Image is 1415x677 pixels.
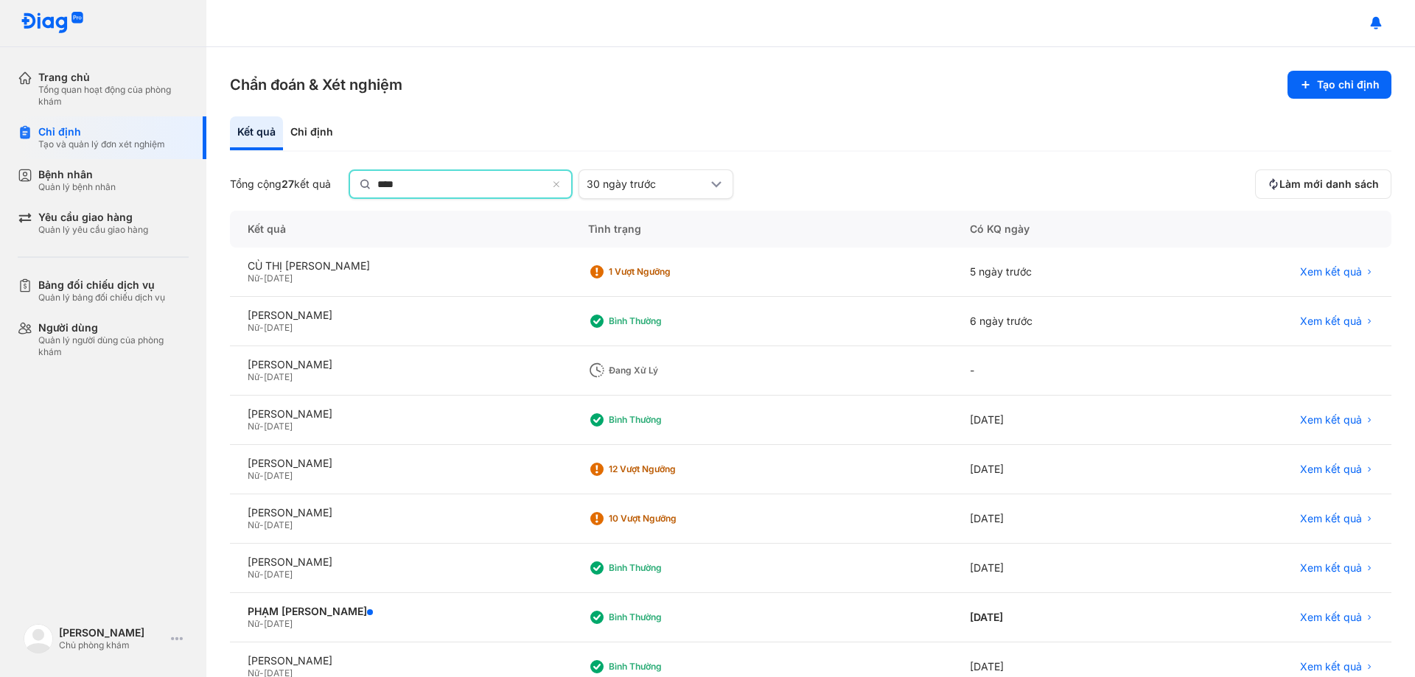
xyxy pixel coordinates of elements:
span: Xem kết quả [1300,463,1362,476]
div: Kết quả [230,116,283,150]
div: PHẠM [PERSON_NAME] [248,605,553,618]
span: - [259,421,264,432]
span: - [259,569,264,580]
div: Tạo và quản lý đơn xét nghiệm [38,138,165,150]
div: 30 ngày trước [587,178,707,191]
div: [DATE] [952,445,1160,494]
span: [DATE] [264,470,293,481]
div: Bình thường [609,414,727,426]
span: Nữ [248,470,259,481]
div: Tổng quan hoạt động của phòng khám [38,84,189,108]
span: 27 [282,178,294,190]
span: Nữ [248,273,259,284]
span: Xem kết quả [1300,611,1362,624]
div: Bệnh nhân [38,168,116,181]
div: - [952,346,1160,396]
div: [DATE] [952,494,1160,544]
span: Nữ [248,618,259,629]
div: 1 Vượt ngưỡng [609,266,727,278]
span: [DATE] [264,421,293,432]
span: - [259,618,264,629]
div: Người dùng [38,321,189,334]
span: [DATE] [264,322,293,333]
div: [PERSON_NAME] [248,407,553,421]
button: Làm mới danh sách [1255,169,1391,199]
div: 12 Vượt ngưỡng [609,463,727,475]
div: Quản lý yêu cầu giao hàng [38,224,148,236]
div: Kết quả [230,211,570,248]
div: 6 ngày trước [952,297,1160,346]
span: [DATE] [264,618,293,629]
span: [DATE] [264,371,293,382]
span: - [259,470,264,481]
span: Nữ [248,371,259,382]
span: Xem kết quả [1300,561,1362,575]
h3: Chẩn đoán & Xét nghiệm [230,74,402,95]
span: Nữ [248,569,259,580]
div: [PERSON_NAME] [248,555,553,569]
div: CÙ THỊ [PERSON_NAME] [248,259,553,273]
div: Chủ phòng khám [59,639,165,651]
span: Xem kết quả [1300,413,1362,427]
span: Xem kết quả [1300,512,1362,525]
span: Nữ [248,421,259,432]
span: Nữ [248,519,259,530]
img: logo [24,624,53,653]
div: Quản lý bệnh nhân [38,181,116,193]
div: [PERSON_NAME] [248,309,553,322]
div: [PERSON_NAME] [248,506,553,519]
button: Tạo chỉ định [1288,71,1391,99]
span: - [259,273,264,284]
div: Chỉ định [283,116,340,150]
div: Chỉ định [38,125,165,138]
div: Bình thường [609,315,727,327]
div: 5 ngày trước [952,248,1160,297]
div: Trang chủ [38,71,189,84]
div: [PERSON_NAME] [59,626,165,639]
div: Bình thường [609,661,727,673]
div: 10 Vượt ngưỡng [609,513,727,525]
div: [PERSON_NAME] [248,457,553,470]
span: - [259,371,264,382]
div: Tổng cộng kết quả [230,178,331,191]
div: Yêu cầu giao hàng [38,211,148,224]
span: Nữ [248,322,259,333]
span: [DATE] [264,519,293,530]
span: - [259,322,264,333]
div: [DATE] [952,544,1160,593]
div: [DATE] [952,593,1160,642]
span: Xem kết quả [1300,265,1362,278]
span: Xem kết quả [1300,660,1362,673]
div: Quản lý người dùng của phòng khám [38,334,189,358]
div: [DATE] [952,396,1160,445]
div: Có KQ ngày [952,211,1160,248]
div: [PERSON_NAME] [248,358,553,371]
div: Bình thường [609,611,727,623]
span: Xem kết quả [1300,315,1362,328]
div: [PERSON_NAME] [248,654,553,667]
div: Đang xử lý [609,365,727,376]
div: Quản lý bảng đối chiếu dịch vụ [38,292,165,304]
div: Tình trạng [570,211,952,248]
div: Bình thường [609,562,727,574]
span: [DATE] [264,569,293,580]
img: logo [21,12,84,35]
span: [DATE] [264,273,293,284]
span: - [259,519,264,530]
span: Làm mới danh sách [1279,178,1379,191]
div: Bảng đối chiếu dịch vụ [38,278,165,292]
